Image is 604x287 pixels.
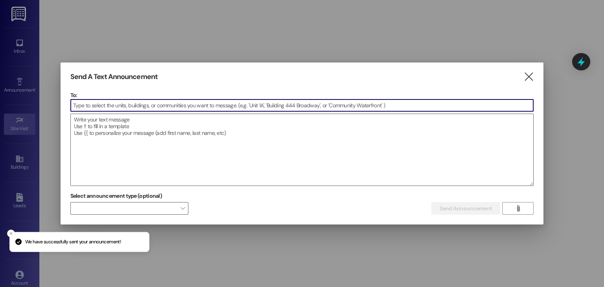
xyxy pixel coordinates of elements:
[70,91,534,99] p: To:
[25,238,121,245] p: We have successfully sent your announcement!
[70,72,158,81] h3: Send A Text Announcement
[71,99,534,111] input: Type to select the units, buildings, or communities you want to message. (e.g. 'Unit 1A', 'Buildi...
[70,190,162,202] label: Select announcement type (optional)
[440,204,492,213] span: Send Announcement
[515,205,521,212] i: 
[523,73,534,81] i: 
[7,229,15,237] button: Close toast
[431,202,500,215] button: Send Announcement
